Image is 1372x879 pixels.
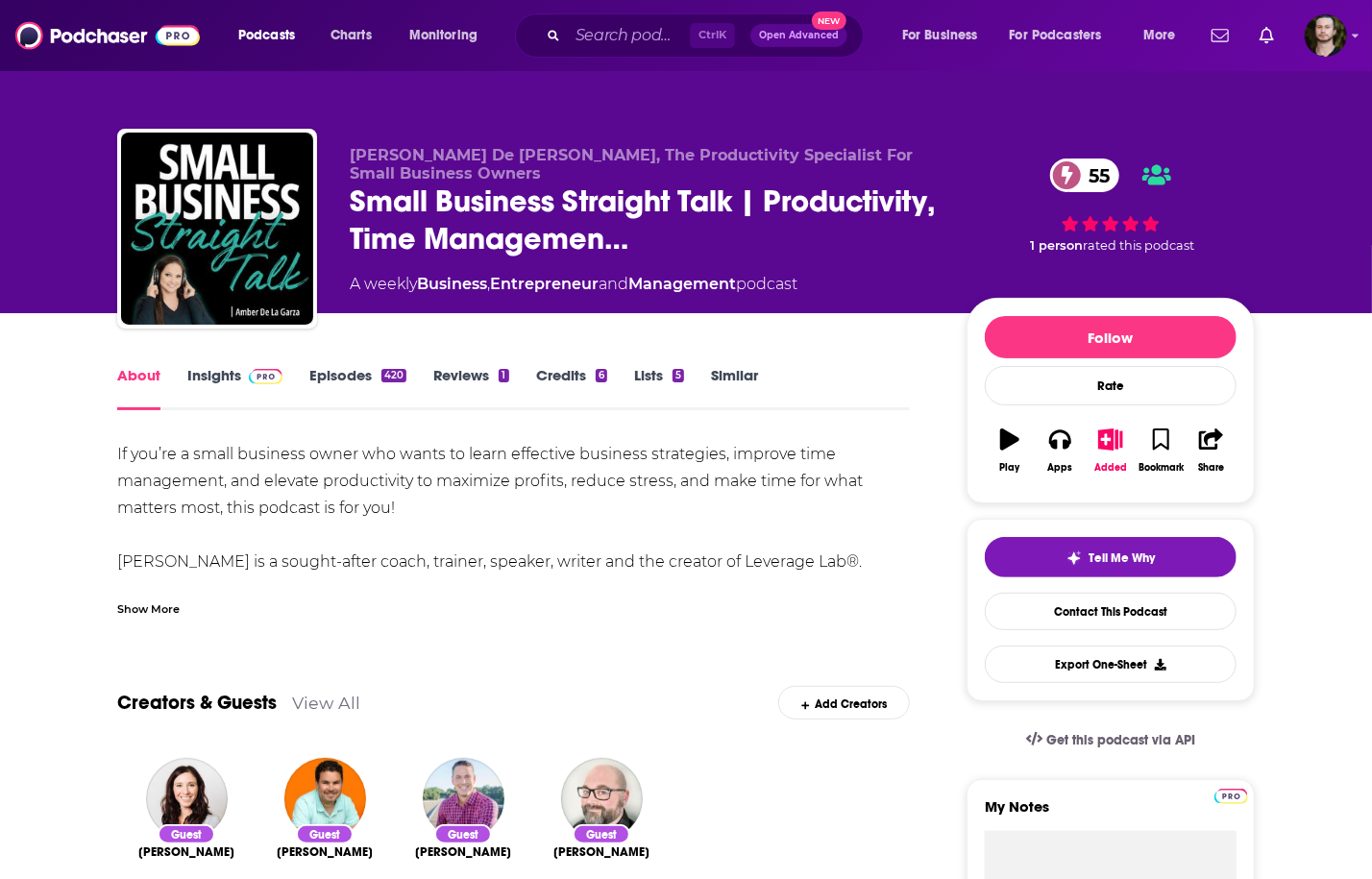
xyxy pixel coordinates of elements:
div: 420 [381,369,406,382]
input: Search podcasts, credits, & more... [568,20,690,51]
div: Added [1094,462,1127,474]
span: rated this podcast [1083,238,1194,253]
span: Open Advanced [759,31,839,40]
a: Erik Fisher [553,844,649,860]
span: Monitoring [409,22,478,49]
div: 5 [673,369,684,382]
button: Show profile menu [1305,14,1347,57]
a: InsightsPodchaser Pro [187,366,282,410]
span: Tell Me Why [1090,550,1156,566]
span: For Podcasters [1010,22,1102,49]
div: Guest [434,824,492,844]
a: Jason Kramer [277,844,373,860]
a: Jeff Sanders [415,844,511,860]
div: 6 [596,369,607,382]
div: Guest [573,824,630,844]
span: and [599,275,628,293]
span: Ctrl K [690,23,735,48]
div: Guest [158,824,215,844]
span: [PERSON_NAME] [277,844,373,860]
button: open menu [225,20,320,51]
span: [PERSON_NAME] [138,844,234,860]
img: Erik Fisher [561,758,643,840]
div: Rate [985,366,1237,405]
div: Play [1000,462,1020,474]
label: My Notes [985,797,1237,831]
a: Episodes420 [309,366,406,410]
span: For Business [902,22,978,49]
div: Bookmark [1139,462,1184,474]
a: Pro website [1214,786,1248,804]
span: Logged in as OutlierAudio [1305,14,1347,57]
span: New [812,12,846,30]
img: Podchaser - Follow, Share and Rate Podcasts [15,17,200,54]
div: A weekly podcast [350,273,797,296]
button: Share [1187,416,1237,485]
button: Added [1086,416,1136,485]
button: Play [985,416,1035,485]
span: Charts [331,22,372,49]
button: Bookmark [1136,416,1186,485]
span: [PERSON_NAME] [415,844,511,860]
span: 1 person [1030,238,1083,253]
a: Charts [318,20,383,51]
a: Get this podcast via API [1011,717,1211,764]
span: , [487,275,490,293]
div: Guest [296,824,354,844]
img: Danielle Hayden [146,758,228,840]
a: Business [417,275,487,293]
a: Management [628,275,736,293]
a: Credits6 [536,366,607,410]
div: Search podcasts, credits, & more... [533,13,882,58]
span: [PERSON_NAME] [553,844,649,860]
a: Show notifications dropdown [1252,19,1282,52]
a: About [117,366,160,410]
a: Danielle Hayden [138,844,234,860]
span: 55 [1069,159,1119,192]
div: Add Creators [778,686,910,720]
a: Contact This Podcast [985,593,1237,630]
img: Jason Kramer [284,758,366,840]
img: tell me why sparkle [1066,550,1082,566]
img: Jeff Sanders [423,758,504,840]
a: Similar [711,366,758,410]
img: Podchaser Pro [1214,789,1248,804]
button: tell me why sparkleTell Me Why [985,537,1237,577]
a: Reviews1 [433,366,508,410]
div: Share [1198,462,1224,474]
span: [PERSON_NAME] De [PERSON_NAME], The Productivity Specialist For Small Business Owners [350,146,913,183]
div: Apps [1048,462,1073,474]
a: Lists5 [634,366,684,410]
img: User Profile [1305,14,1347,57]
a: Creators & Guests [117,691,277,715]
a: Show notifications dropdown [1204,19,1237,52]
button: open menu [1130,20,1200,51]
a: View All [292,693,360,713]
button: open menu [396,20,502,51]
a: Entrepreneur [490,275,599,293]
img: Small Business Straight Talk | Productivity, Time Management, Mindset, & Business Strategies [121,133,313,325]
img: Podchaser Pro [249,369,282,384]
span: More [1143,22,1176,49]
button: Follow [985,316,1237,358]
div: 55 1 personrated this podcast [967,146,1255,265]
button: Apps [1035,416,1085,485]
button: open menu [997,20,1130,51]
button: Export One-Sheet [985,646,1237,683]
button: open menu [889,20,1002,51]
div: If you’re a small business owner who wants to learn effective business strategies, improve time m... [117,441,910,871]
div: 1 [499,369,508,382]
span: Podcasts [238,22,295,49]
span: Get this podcast via API [1046,732,1195,748]
button: Open AdvancedNew [750,24,847,47]
a: 55 [1050,159,1119,192]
